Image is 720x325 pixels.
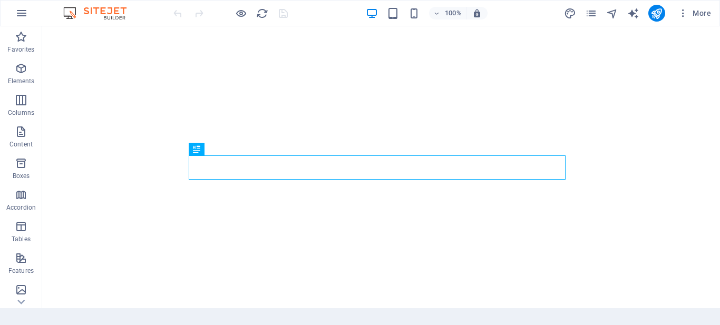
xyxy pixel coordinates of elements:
[674,5,715,22] button: More
[678,8,711,18] span: More
[564,7,577,19] button: design
[8,77,35,85] p: Elements
[429,7,466,19] button: 100%
[445,7,462,19] h6: 100%
[627,7,640,19] button: text_generator
[235,7,247,19] button: Click here to leave preview mode and continue editing
[256,7,268,19] i: Reload page
[8,109,34,117] p: Columns
[13,172,30,180] p: Boxes
[7,45,34,54] p: Favorites
[256,7,268,19] button: reload
[12,235,31,243] p: Tables
[472,8,482,18] i: On resize automatically adjust zoom level to fit chosen device.
[61,7,140,19] img: Editor Logo
[650,7,663,19] i: Publish
[9,140,33,149] p: Content
[606,7,618,19] i: Navigator
[585,7,598,19] button: pages
[648,5,665,22] button: publish
[585,7,597,19] i: Pages (Ctrl+Alt+S)
[8,267,34,275] p: Features
[564,7,576,19] i: Design (Ctrl+Alt+Y)
[606,7,619,19] button: navigator
[6,203,36,212] p: Accordion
